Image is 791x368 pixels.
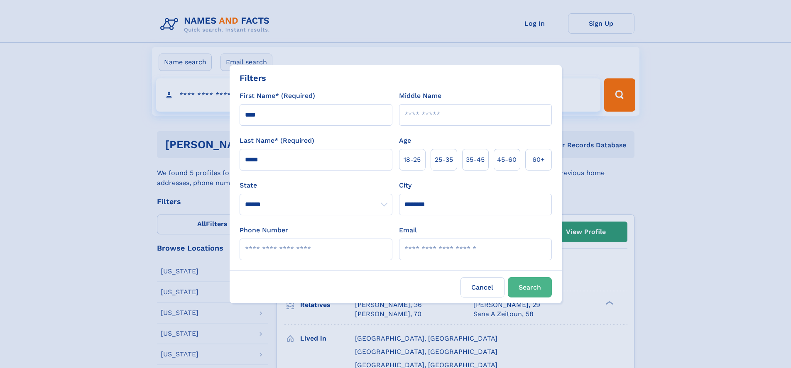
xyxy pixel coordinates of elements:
[399,225,417,235] label: Email
[508,277,552,297] button: Search
[466,155,485,165] span: 35‑45
[404,155,421,165] span: 18‑25
[435,155,453,165] span: 25‑35
[240,72,266,84] div: Filters
[532,155,545,165] span: 60+
[240,225,288,235] label: Phone Number
[240,136,314,146] label: Last Name* (Required)
[497,155,517,165] span: 45‑60
[240,180,392,190] label: State
[460,277,504,297] label: Cancel
[240,91,315,101] label: First Name* (Required)
[399,91,441,101] label: Middle Name
[399,136,411,146] label: Age
[399,180,411,190] label: City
